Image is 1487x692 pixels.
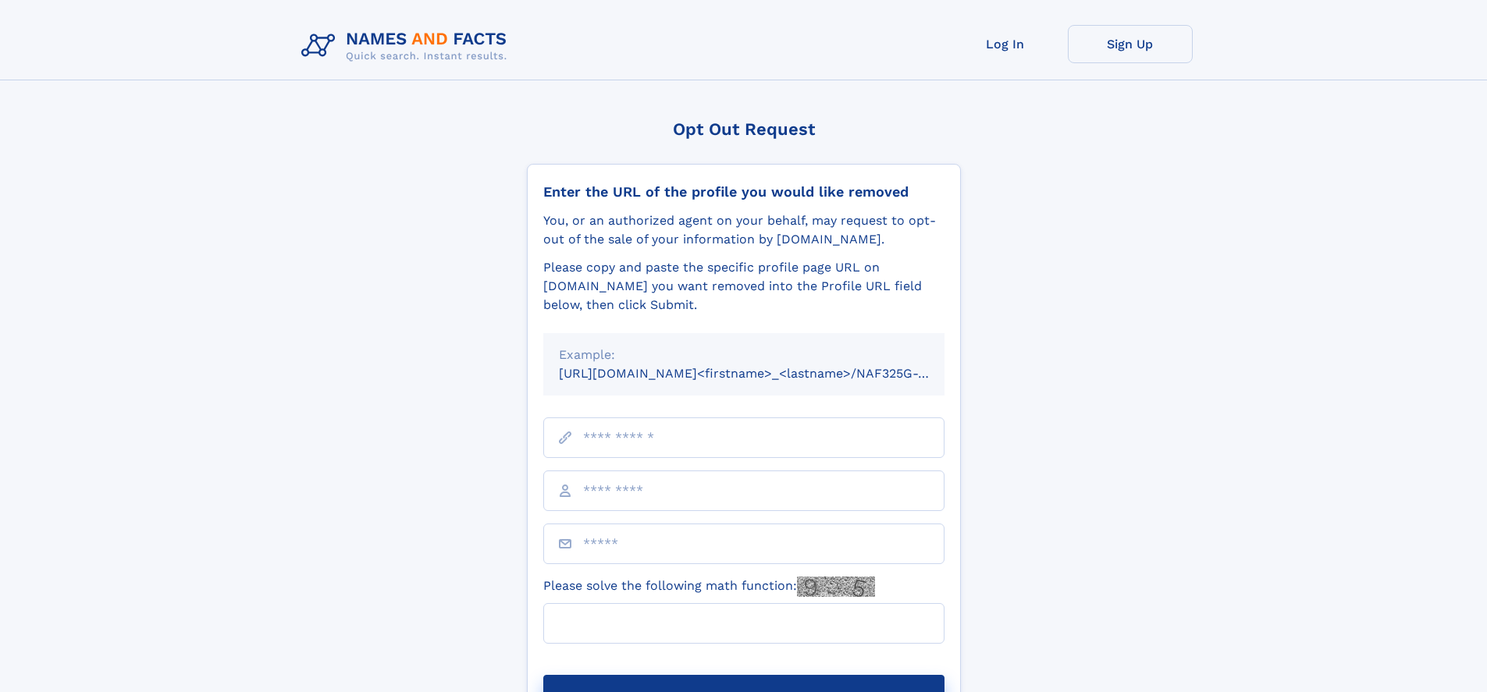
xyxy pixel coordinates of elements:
[559,346,929,364] div: Example:
[295,25,520,67] img: Logo Names and Facts
[543,183,944,201] div: Enter the URL of the profile you would like removed
[543,211,944,249] div: You, or an authorized agent on your behalf, may request to opt-out of the sale of your informatio...
[943,25,1068,63] a: Log In
[543,258,944,314] div: Please copy and paste the specific profile page URL on [DOMAIN_NAME] you want removed into the Pr...
[559,366,974,381] small: [URL][DOMAIN_NAME]<firstname>_<lastname>/NAF325G-xxxxxxxx
[527,119,961,139] div: Opt Out Request
[1068,25,1193,63] a: Sign Up
[543,577,875,597] label: Please solve the following math function:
